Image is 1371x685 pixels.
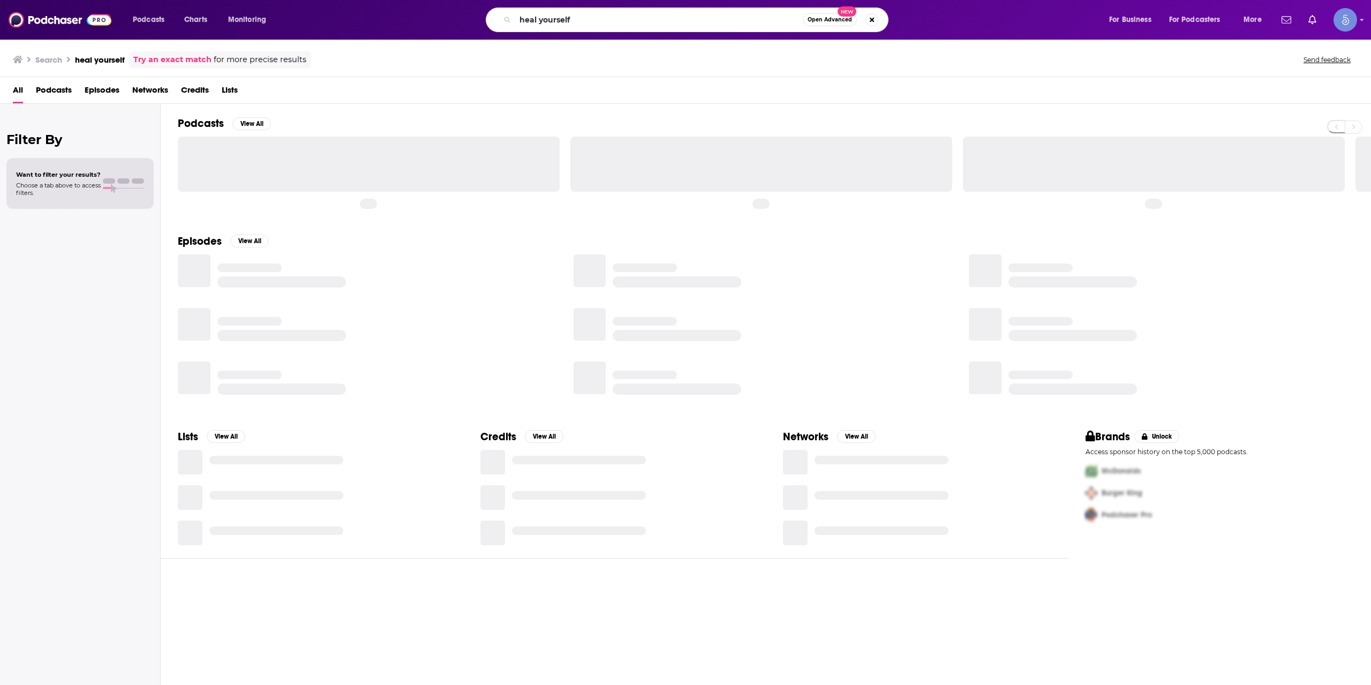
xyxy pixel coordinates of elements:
[184,12,207,27] span: Charts
[85,81,119,103] a: Episodes
[35,55,62,65] h3: Search
[178,430,198,443] h2: Lists
[178,430,245,443] a: ListsView All
[207,430,245,443] button: View All
[1102,466,1141,476] span: McDonalds
[125,11,178,28] button: open menu
[132,81,168,103] a: Networks
[16,171,101,178] span: Want to filter your results?
[1102,488,1142,498] span: Burger King
[803,13,857,26] button: Open AdvancedNew
[1334,8,1357,32] img: User Profile
[178,117,224,130] h2: Podcasts
[525,430,563,443] button: View All
[133,12,164,27] span: Podcasts
[178,235,269,248] a: EpisodesView All
[1244,12,1262,27] span: More
[1304,11,1321,29] a: Show notifications dropdown
[221,11,280,28] button: open menu
[214,54,306,66] span: for more precise results
[1086,448,1354,456] p: Access sponsor history on the top 5,000 podcasts.
[480,430,516,443] h2: Credits
[178,117,271,130] a: PodcastsView All
[36,81,72,103] a: Podcasts
[838,6,857,17] span: New
[515,11,803,28] input: Search podcasts, credits, & more...
[1169,12,1221,27] span: For Podcasters
[1081,504,1102,526] img: Third Pro Logo
[1236,11,1275,28] button: open menu
[783,430,876,443] a: NetworksView All
[1102,11,1165,28] button: open menu
[1134,430,1180,443] button: Unlock
[75,55,125,65] h3: heal yourself
[1109,12,1151,27] span: For Business
[16,182,101,197] span: Choose a tab above to access filters.
[783,430,828,443] h2: Networks
[1102,510,1152,520] span: Podchaser Pro
[177,11,214,28] a: Charts
[837,430,876,443] button: View All
[133,54,212,66] a: Try an exact match
[181,81,209,103] a: Credits
[1277,11,1295,29] a: Show notifications dropdown
[13,81,23,103] a: All
[9,10,111,30] img: Podchaser - Follow, Share and Rate Podcasts
[1334,8,1357,32] button: Show profile menu
[1162,11,1236,28] button: open menu
[1081,482,1102,504] img: Second Pro Logo
[808,17,852,22] span: Open Advanced
[228,12,266,27] span: Monitoring
[6,132,154,147] h2: Filter By
[178,235,222,248] h2: Episodes
[1300,55,1354,64] button: Send feedback
[1086,430,1130,443] h2: Brands
[1334,8,1357,32] span: Logged in as Spiral5-G1
[222,81,238,103] a: Lists
[230,235,269,247] button: View All
[232,117,271,130] button: View All
[480,430,563,443] a: CreditsView All
[496,7,899,32] div: Search podcasts, credits, & more...
[1081,460,1102,482] img: First Pro Logo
